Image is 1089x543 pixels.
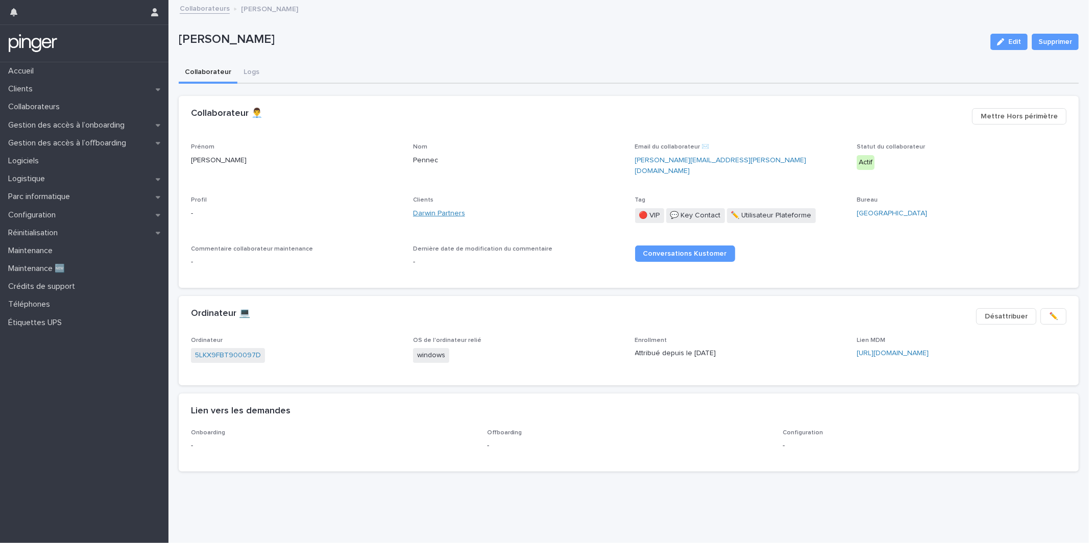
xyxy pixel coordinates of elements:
span: 💬 Key Contact [666,208,725,223]
span: Conversations Kustomer [643,250,727,257]
p: - [191,208,401,219]
h2: Lien vers les demandes [191,406,291,417]
p: [PERSON_NAME] [191,155,401,166]
p: - [783,440,1067,451]
p: Maintenance [4,246,61,256]
span: Commentaire collaborateur maintenance [191,246,313,252]
img: mTgBEunGTSyRkCgitkcU [8,33,58,54]
p: Gestion des accès à l’offboarding [4,138,134,148]
p: Crédits de support [4,282,83,291]
span: Onboarding [191,430,225,436]
span: OS de l'ordinateur relié [413,337,481,343]
a: [PERSON_NAME][EMAIL_ADDRESS][PERSON_NAME][DOMAIN_NAME] [635,157,807,175]
a: Conversations Kustomer [635,245,735,262]
p: Pennec [413,155,623,166]
button: Collaborateur [179,62,237,84]
span: Clients [413,197,433,203]
span: Edit [1008,38,1021,45]
span: Prénom [191,144,214,150]
span: ✏️ Utilisateur Plateforme [727,208,816,223]
p: [PERSON_NAME] [241,3,298,14]
span: ✏️ [1049,311,1058,322]
span: Configuration [783,430,823,436]
a: [URL][DOMAIN_NAME] [857,350,929,357]
p: - [487,440,771,451]
p: Parc informatique [4,192,78,202]
p: Réinitialisation [4,228,66,238]
p: Collaborateurs [4,102,68,112]
button: Edit [990,34,1028,50]
span: Ordinateur [191,337,223,343]
a: [GEOGRAPHIC_DATA] [857,208,927,219]
p: Gestion des accès à l’onboarding [4,120,133,130]
p: - [191,440,475,451]
p: Attribué depuis le [DATE] [635,348,845,359]
span: Désattribuer [985,311,1028,322]
h2: Ordinateur 💻 [191,308,250,319]
p: [PERSON_NAME] [179,32,982,47]
p: Logistique [4,174,53,184]
span: 🔴 VIP [635,208,664,223]
span: Profil [191,197,207,203]
span: Supprimer [1038,37,1072,47]
div: Actif [857,155,875,170]
span: Statut du collaborateur [857,144,925,150]
button: Supprimer [1032,34,1079,50]
p: Configuration [4,210,64,220]
button: ✏️ [1040,308,1067,325]
p: Maintenance 🆕 [4,264,73,274]
span: Offboarding [487,430,522,436]
span: Tag [635,197,646,203]
a: Darwin Partners [413,208,465,219]
span: Bureau [857,197,878,203]
p: Accueil [4,66,42,76]
span: Mettre Hors périmètre [981,111,1058,121]
button: Mettre Hors périmètre [972,108,1067,125]
p: Logiciels [4,156,47,166]
p: Clients [4,84,41,94]
a: 5LKX9FBT900097D [195,350,261,361]
button: Logs [237,62,265,84]
span: Lien MDM [857,337,885,343]
p: - [413,257,623,267]
h2: Collaborateur 👨‍💼 [191,108,262,119]
span: windows [413,348,449,363]
span: Email du collaborateur ✉️ [635,144,710,150]
p: Téléphones [4,300,58,309]
span: Nom [413,144,427,150]
p: Étiquettes UPS [4,318,70,328]
span: Dernière date de modification du commentaire [413,246,552,252]
a: Collaborateurs [180,2,230,14]
button: Désattribuer [976,308,1036,325]
p: - [191,257,401,267]
span: Enrollment [635,337,667,343]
